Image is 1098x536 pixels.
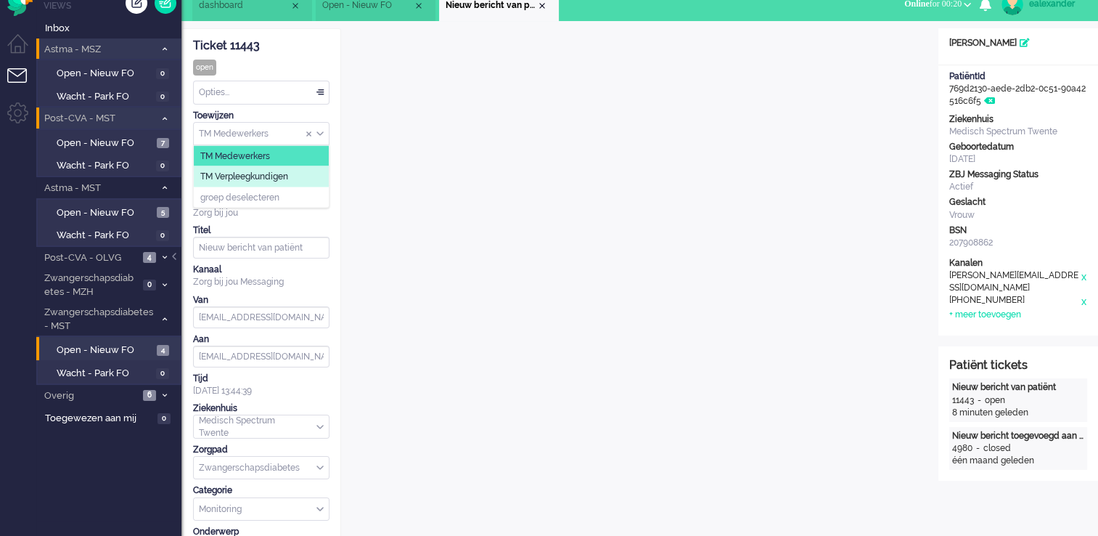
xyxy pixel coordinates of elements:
[193,264,329,276] div: Kanaal
[193,484,329,497] div: Categorie
[157,138,169,149] span: 7
[143,390,156,401] span: 6
[193,122,329,146] div: Assign Group
[949,181,1087,193] div: Actief
[45,22,181,36] span: Inbox
[949,196,1087,208] div: Geslacht
[57,137,153,150] span: Open - Nieuw FO
[42,88,180,104] a: Wacht - Park FO 0
[194,187,329,208] li: groep deselecteren
[57,159,152,173] span: Wacht - Park FO
[193,110,329,122] div: Toewijzen
[1080,269,1087,294] div: x
[7,68,40,101] li: Tickets menu
[57,67,152,81] span: Open - Nieuw FO
[193,333,329,346] div: Aan
[200,191,279,203] span: groep deselecteren
[974,394,985,407] div: -
[194,166,329,187] li: TM Verpleegkundigen
[7,102,40,135] li: Admin menu
[983,442,1011,455] div: closed
[42,365,180,381] a: Wacht - Park FO 0
[42,43,155,57] span: Astma - MSZ
[42,227,180,243] a: Wacht - Park FO 0
[949,237,1087,249] div: 207908862
[193,38,329,54] div: Ticket 11443
[6,6,571,31] body: Rich Text Area. Press ALT-0 for help.
[952,394,974,407] div: 11443
[193,444,329,456] div: Zorgpad
[143,280,156,291] span: 0
[949,257,1087,269] div: Kanalen
[949,70,1087,83] div: PatiëntId
[949,126,1087,138] div: Medisch Spectrum Twente
[156,68,169,79] span: 0
[952,455,1084,467] div: één maand geleden
[45,412,153,426] span: Toegewezen aan mij
[42,306,155,333] span: Zwangerschapsdiabetes - MST
[938,70,1098,107] div: 769d2130-aede-2db2-0c51-90a42516c6f5
[949,357,1087,374] div: Patiënt tickets
[42,251,139,265] span: Post-CVA - OLVG
[156,92,169,102] span: 0
[949,224,1087,237] div: BSN
[1080,294,1087,309] div: x
[42,65,180,81] a: Open - Nieuw FO 0
[57,344,153,357] span: Open - Nieuw FO
[42,182,155,195] span: Astma - MST
[42,204,180,220] a: Open - Nieuw FO 5
[193,276,329,288] div: Zorg bij jou Messaging
[949,168,1087,181] div: ZBJ Messaging Status
[42,389,139,403] span: Overig
[193,402,329,415] div: Ziekenhuis
[952,430,1084,442] div: Nieuw bericht toegevoegd aan gesprek
[952,442,972,455] div: 4980
[949,141,1087,153] div: Geboortedatum
[949,113,1087,126] div: Ziekenhuis
[952,407,1084,419] div: 8 minuten geleden
[57,367,152,381] span: Wacht - Park FO
[949,269,1080,294] div: [PERSON_NAME][EMAIL_ADDRESS][DOMAIN_NAME]
[952,381,1084,394] div: Nieuw bericht van patiënt
[193,373,329,385] div: Tijd
[42,20,181,36] a: Inbox
[194,145,329,166] li: TM Medewerkers
[42,272,139,299] span: Zwangerschapsdiabetes - MZH
[7,34,40,67] li: Dashboard menu
[972,442,983,455] div: -
[42,134,180,150] a: Open - Nieuw FO 7
[157,345,169,356] span: 4
[57,90,152,104] span: Wacht - Park FO
[42,157,180,173] a: Wacht - Park FO 0
[157,413,171,424] span: 0
[193,60,216,76] div: open
[949,153,1087,166] div: [DATE]
[57,206,153,220] span: Open - Nieuw FO
[156,230,169,241] span: 0
[42,341,180,357] a: Open - Nieuw FO 4
[949,309,1021,321] div: + meer toevoegen
[156,368,169,379] span: 0
[193,373,329,397] div: [DATE] 13:44:39
[57,229,152,243] span: Wacht - Park FO
[193,207,329,219] div: Zorg bij jou
[949,294,1080,309] div: [PHONE_NUMBER]
[193,224,329,237] div: Titel
[157,207,169,218] span: 5
[938,37,1098,49] div: [PERSON_NAME]
[156,161,169,171] span: 0
[42,112,155,126] span: Post-CVA - MST
[200,150,270,162] span: TM Medewerkers
[200,171,288,183] span: TM Verpleegkundigen
[143,252,156,263] span: 4
[42,410,181,426] a: Toegewezen aan mij 0
[193,294,329,306] div: Van
[985,394,1005,407] div: open
[949,209,1087,222] div: Vrouw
